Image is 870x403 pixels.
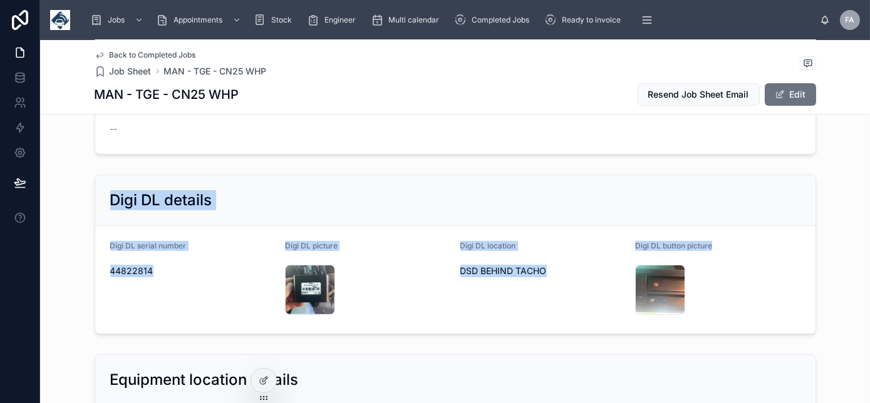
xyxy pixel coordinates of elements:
[846,15,855,25] span: FA
[80,6,820,34] div: scrollable content
[460,265,626,277] span: DSD BEHIND TACHO
[110,265,276,277] span: 44822814
[562,15,621,25] span: Ready to invoice
[164,65,267,78] a: MAN - TGE - CN25 WHP
[108,15,125,25] span: Jobs
[541,9,629,31] a: Ready to invoice
[285,241,338,250] span: Digi DL picture
[250,9,301,31] a: Stock
[50,10,70,30] img: App logo
[86,9,150,31] a: Jobs
[95,86,239,103] h1: MAN - TGE - CN25 WHP
[388,15,439,25] span: Multi calendar
[110,370,299,390] h2: Equipment location details
[271,15,292,25] span: Stock
[110,50,196,60] span: Back to Completed Jobs
[765,83,816,106] button: Edit
[95,50,196,60] a: Back to Completed Jobs
[472,15,529,25] span: Completed Jobs
[152,9,247,31] a: Appointments
[367,9,448,31] a: Multi calendar
[638,83,760,106] button: Resend Job Sheet Email
[460,241,516,250] span: Digi DL location
[110,123,118,135] span: --
[110,65,152,78] span: Job Sheet
[450,9,538,31] a: Completed Jobs
[173,15,222,25] span: Appointments
[95,65,152,78] a: Job Sheet
[648,88,749,101] span: Resend Job Sheet Email
[324,15,356,25] span: Engineer
[110,241,187,250] span: Digi DL serial number
[303,9,365,31] a: Engineer
[110,190,212,210] h2: Digi DL details
[635,241,712,250] span: Digi DL button picture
